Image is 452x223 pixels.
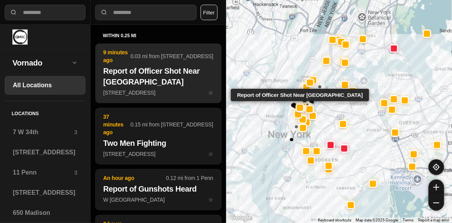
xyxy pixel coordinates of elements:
img: open [72,59,78,66]
button: zoom-in [429,180,444,195]
button: recenter [429,159,444,175]
span: star [208,151,213,157]
span: star [208,197,213,203]
h3: [STREET_ADDRESS] [13,148,77,157]
h3: 11 Penn [13,168,74,177]
p: 37 minutes ago [103,113,131,136]
p: 0.03 mi from [STREET_ADDRESS] [131,52,213,60]
button: Keyboard shortcuts [318,218,351,223]
img: zoom-in [433,184,440,190]
h3: 7 W 34th [13,128,74,137]
a: 37 minutes ago0.15 mi from [STREET_ADDRESS]Two Men Fighting[STREET_ADDRESS]star [95,150,222,157]
a: Terms [403,218,414,222]
span: star [208,90,213,96]
img: Google [228,213,254,223]
a: 9 minutes ago0.03 mi from [STREET_ADDRESS]Report of Officer Shot Near [GEOGRAPHIC_DATA][STREET_AD... [95,89,222,96]
a: An hour ago0.12 mi from 1 PennReport of Gunshots HeardW [GEOGRAPHIC_DATA]star [95,196,222,203]
a: [STREET_ADDRESS] [5,143,86,162]
img: logo [12,29,28,45]
p: 3 [74,169,77,176]
p: 3 [74,128,77,136]
a: Report a map error [419,218,450,222]
button: 37 minutes ago0.15 mi from [STREET_ADDRESS]Two Men Fighting[STREET_ADDRESS]star [95,108,222,164]
h2: Vornado [12,57,72,68]
p: 9 minutes ago [103,48,131,64]
a: [STREET_ADDRESS] [5,183,86,202]
span: Map data ©2025 Google [356,218,398,222]
p: [STREET_ADDRESS] [103,89,213,97]
img: search [100,9,108,16]
img: recenter [433,164,440,171]
img: zoom-out [433,200,440,206]
p: 0.12 mi from 1 Penn [166,174,213,182]
a: 11 Penn3 [5,163,86,182]
button: Filter [201,5,218,20]
a: 7 W 34th3 [5,123,86,142]
img: search [10,9,17,16]
h2: Report of Officer Shot Near [GEOGRAPHIC_DATA] [103,66,213,87]
a: Open this area in Google Maps (opens a new window) [228,213,254,223]
p: [STREET_ADDRESS] [103,150,213,158]
h2: Two Men Fighting [103,138,213,149]
button: Report of Officer Shot Near [GEOGRAPHIC_DATA] [296,104,304,112]
p: 0.15 mi from [STREET_ADDRESS] [131,121,213,128]
p: W [GEOGRAPHIC_DATA] [103,196,213,204]
button: zoom-out [429,195,444,211]
a: All Locations [5,76,86,95]
div: Report of Officer Shot Near [GEOGRAPHIC_DATA] [231,89,369,101]
button: 9 minutes ago0.03 mi from [STREET_ADDRESS]Report of Officer Shot Near [GEOGRAPHIC_DATA][STREET_AD... [95,43,222,103]
h3: All Locations [13,81,77,90]
a: 650 Madison [5,204,86,222]
h5: within 0.25 mi [103,33,214,39]
h3: 650 Madison [13,208,77,218]
h3: [STREET_ADDRESS] [13,188,77,197]
p: An hour ago [103,174,166,182]
h2: Report of Gunshots Heard [103,183,213,194]
h5: Locations [5,101,86,123]
button: An hour ago0.12 mi from 1 PennReport of Gunshots HeardW [GEOGRAPHIC_DATA]star [95,169,222,210]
